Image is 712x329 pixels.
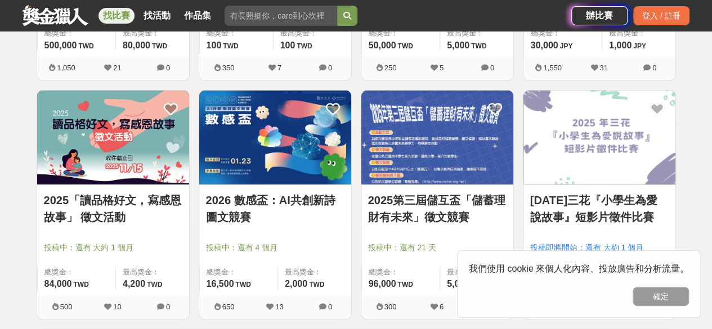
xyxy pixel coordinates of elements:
[384,64,397,72] span: 250
[361,91,513,184] img: Cover Image
[490,64,494,72] span: 0
[571,6,628,25] a: 辦比賽
[559,42,572,50] span: JPY
[57,64,75,72] span: 1,050
[369,267,433,278] span: 總獎金：
[180,8,216,24] a: 作品集
[44,28,109,39] span: 總獎金：
[275,303,283,311] span: 13
[369,28,433,39] span: 總獎金：
[78,42,93,50] span: TWD
[369,279,396,289] span: 96,000
[73,281,88,289] span: TWD
[369,40,396,50] span: 50,000
[543,64,562,72] span: 1,550
[113,64,121,72] span: 21
[44,279,72,289] span: 84,000
[207,40,222,50] span: 100
[44,242,182,254] span: 投稿中：還有 大約 1 個月
[328,303,332,311] span: 0
[328,64,332,72] span: 0
[166,303,170,311] span: 0
[152,42,167,50] span: TWD
[147,281,162,289] span: TWD
[309,281,324,289] span: TWD
[523,91,675,184] img: Cover Image
[235,281,250,289] span: TWD
[447,28,507,39] span: 最高獎金：
[44,267,109,278] span: 總獎金：
[60,303,73,311] span: 500
[447,40,469,50] span: 5,000
[123,279,145,289] span: 4,200
[113,303,121,311] span: 10
[297,42,312,50] span: TWD
[225,6,337,26] input: 有長照挺你，care到心坎裡！青春出手，拍出照顧 影音徵件活動
[531,28,595,39] span: 總獎金：
[199,91,351,184] img: Cover Image
[206,192,344,226] a: 2026 數感盃：AI共創新詩圖文競賽
[530,242,669,254] span: 投稿即將開始：還有 大約 1 個月
[440,303,444,311] span: 6
[206,242,344,254] span: 投稿中：還有 4 個月
[285,279,307,289] span: 2,000
[222,64,235,72] span: 350
[166,64,170,72] span: 0
[530,192,669,226] a: [DATE]三花『小學生為愛說故事』短影片徵件比賽
[223,42,238,50] span: TWD
[37,91,189,184] img: Cover Image
[397,42,413,50] span: TWD
[609,28,669,39] span: 最高獎金：
[368,242,507,254] span: 投稿中：還有 21 天
[123,40,150,50] span: 80,000
[44,40,77,50] span: 500,000
[652,64,656,72] span: 0
[440,64,444,72] span: 5
[280,40,295,50] span: 100
[207,279,234,289] span: 16,500
[222,303,235,311] span: 650
[469,264,689,273] span: 我們使用 cookie 來個人化內容、投放廣告和分析流量。
[633,42,646,50] span: JPY
[285,267,344,278] span: 最高獎金：
[531,40,558,50] span: 30,000
[447,267,507,278] span: 最高獎金：
[277,64,281,72] span: 7
[471,42,486,50] span: TWD
[397,281,413,289] span: TWD
[123,267,182,278] span: 最高獎金：
[447,279,469,289] span: 5,000
[609,40,632,50] span: 1,000
[368,192,507,226] a: 2025第三屆儲互盃「儲蓄理財有未來」徵文競賽
[384,303,397,311] span: 300
[207,28,266,39] span: 總獎金：
[98,8,135,24] a: 找比賽
[207,267,271,278] span: 總獎金：
[44,192,182,226] a: 2025「讀品格好文，寫感恩故事」 徵文活動
[123,28,182,39] span: 最高獎金：
[139,8,175,24] a: 找活動
[599,64,607,72] span: 31
[633,6,689,25] div: 登入 / 註冊
[280,28,344,39] span: 最高獎金：
[633,287,689,306] button: 確定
